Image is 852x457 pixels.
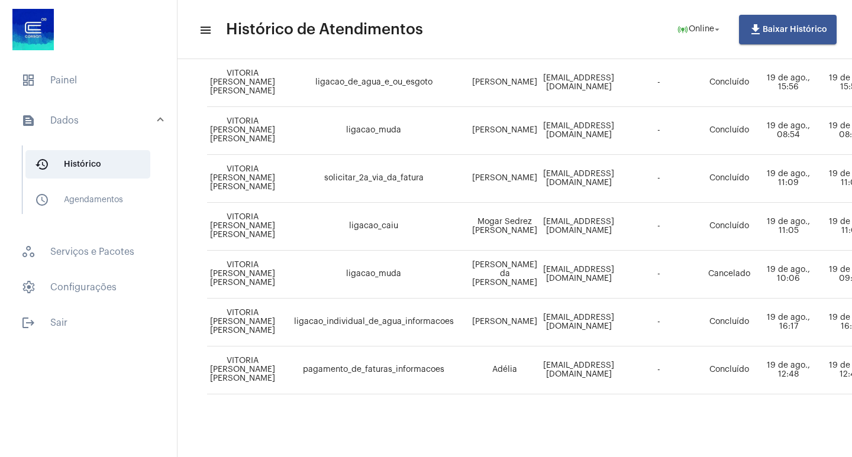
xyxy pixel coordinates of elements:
span: ligacao_individual_de_agua_informacoes [294,317,454,326]
td: Concluído [701,107,757,155]
span: ligacao_muda [346,126,401,134]
td: - [617,107,701,155]
span: sidenav icon [21,245,35,259]
td: - [617,299,701,346]
span: Painel [12,66,165,95]
td: - [617,346,701,394]
span: ligacao_muda [346,270,401,278]
td: Cancelado [701,251,757,299]
td: [EMAIL_ADDRESS][DOMAIN_NAME] [540,251,617,299]
td: - [617,203,701,251]
td: 19 de ago., 12:48 [757,346,819,394]
td: VITORIA [PERSON_NAME] [PERSON_NAME] [207,107,278,155]
span: Histórico de Atendimentos [226,20,423,39]
span: sidenav icon [21,73,35,87]
td: VITORIA [PERSON_NAME] [PERSON_NAME] [207,203,278,251]
span: solicitar_2a_via_da_fatura [324,174,424,182]
td: [EMAIL_ADDRESS][DOMAIN_NAME] [540,155,617,203]
td: [EMAIL_ADDRESS][DOMAIN_NAME] [540,346,617,394]
td: VITORIA [PERSON_NAME] [PERSON_NAME] [207,346,278,394]
mat-icon: arrow_drop_down [712,24,722,35]
td: - [617,59,701,107]
td: 19 de ago., 16:17 [757,299,819,346]
td: VITORIA [PERSON_NAME] [PERSON_NAME] [207,299,278,346]
span: Online [689,25,714,34]
td: Adélia [469,346,540,394]
td: 19 de ago., 10:06 [757,251,819,299]
td: [EMAIL_ADDRESS][DOMAIN_NAME] [540,59,617,107]
td: 19 de ago., 08:54 [757,107,819,155]
td: [PERSON_NAME] [469,155,540,203]
div: sidenav iconDados [7,140,177,231]
span: ligacao_de_agua_e_ou_esgoto [315,78,433,86]
mat-icon: online_prediction [677,24,689,35]
td: Concluído [701,299,757,346]
span: Sair [12,309,165,337]
mat-icon: sidenav icon [35,193,49,207]
td: 19 de ago., 15:56 [757,59,819,107]
span: Baixar Histórico [748,25,827,34]
td: Concluído [701,203,757,251]
mat-icon: file_download [748,22,763,37]
td: 19 de ago., 11:09 [757,155,819,203]
td: [PERSON_NAME] [469,299,540,346]
span: ligacao_caiu [349,222,398,230]
td: [EMAIL_ADDRESS][DOMAIN_NAME] [540,203,617,251]
td: - [617,251,701,299]
span: sidenav icon [21,280,35,294]
td: VITORIA [PERSON_NAME] [PERSON_NAME] [207,251,278,299]
td: Mogar Sedrez [PERSON_NAME] [469,203,540,251]
mat-icon: sidenav icon [199,23,211,37]
td: Concluído [701,346,757,394]
td: [PERSON_NAME] [469,59,540,107]
td: [EMAIL_ADDRESS][DOMAIN_NAME] [540,299,617,346]
td: Concluído [701,155,757,203]
td: Concluído [701,59,757,107]
mat-icon: sidenav icon [21,316,35,330]
img: d4669ae0-8c07-2337-4f67-34b0df7f5ae4.jpeg [9,6,57,53]
td: - [617,155,701,203]
td: [PERSON_NAME] da [PERSON_NAME] [469,251,540,299]
span: pagamento_de_faturas_informacoes [303,365,444,374]
mat-icon: sidenav icon [21,114,35,128]
td: 19 de ago., 11:05 [757,203,819,251]
mat-panel-title: Dados [21,114,158,128]
td: [PERSON_NAME] [469,107,540,155]
mat-icon: sidenav icon [35,157,49,171]
mat-expansion-panel-header: sidenav iconDados [7,102,177,140]
button: Baixar Histórico [739,15,837,44]
span: Serviços e Pacotes [12,238,165,266]
span: Configurações [12,273,165,302]
span: Agendamentos [25,186,150,214]
td: VITORIA [PERSON_NAME] [PERSON_NAME] [207,155,278,203]
td: [EMAIL_ADDRESS][DOMAIN_NAME] [540,107,617,155]
button: Online [670,18,730,41]
td: VITORIA [PERSON_NAME] [PERSON_NAME] [207,59,278,107]
span: Histórico [25,150,150,179]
